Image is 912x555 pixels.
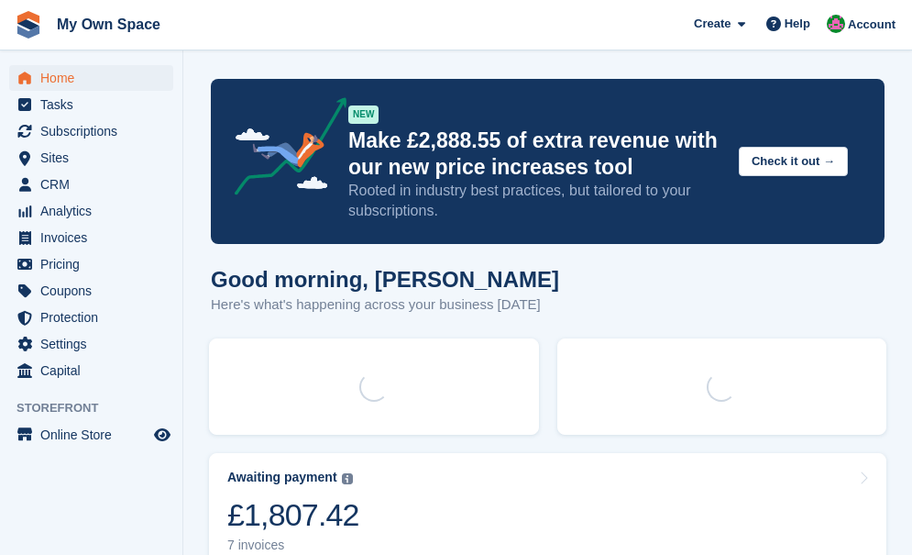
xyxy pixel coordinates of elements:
[9,118,173,144] a: menu
[348,181,724,221] p: Rooted in industry best practices, but tailored to your subscriptions.
[40,172,150,197] span: CRM
[15,11,42,39] img: stora-icon-8386f47178a22dfd0bd8f6a31ec36ba5ce8667c1dd55bd0f319d3a0aa187defe.svg
[49,9,168,39] a: My Own Space
[40,145,150,171] span: Sites
[9,225,173,250] a: menu
[227,538,359,553] div: 7 invoices
[348,128,724,181] p: Make £2,888.55 of extra revenue with our new price increases tool
[9,65,173,91] a: menu
[827,15,845,33] img: Lucy Parry
[40,225,150,250] span: Invoices
[40,198,150,224] span: Analytics
[848,16,896,34] span: Account
[9,251,173,277] a: menu
[9,198,173,224] a: menu
[40,278,150,304] span: Coupons
[9,278,173,304] a: menu
[9,92,173,117] a: menu
[211,294,559,316] p: Here's what's happening across your business [DATE]
[219,97,347,202] img: price-adjustments-announcement-icon-8257ccfd72463d97f412b2fc003d46551f7dbcb40ab6d574587a9cd5c0d94...
[342,473,353,484] img: icon-info-grey-7440780725fd019a000dd9b08b2336e03edf1995a4989e88bcd33f0948082b44.svg
[227,496,359,534] div: £1,807.42
[211,267,559,292] h1: Good morning, [PERSON_NAME]
[9,358,173,383] a: menu
[40,358,150,383] span: Capital
[9,422,173,448] a: menu
[40,251,150,277] span: Pricing
[40,118,150,144] span: Subscriptions
[40,92,150,117] span: Tasks
[40,331,150,357] span: Settings
[9,172,173,197] a: menu
[40,305,150,330] span: Protection
[9,305,173,330] a: menu
[9,145,173,171] a: menu
[694,15,731,33] span: Create
[40,422,150,448] span: Online Store
[739,147,848,177] button: Check it out →
[151,424,173,446] a: Preview store
[227,470,337,485] div: Awaiting payment
[16,399,182,417] span: Storefront
[785,15,810,33] span: Help
[9,331,173,357] a: menu
[348,105,379,124] div: NEW
[40,65,150,91] span: Home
